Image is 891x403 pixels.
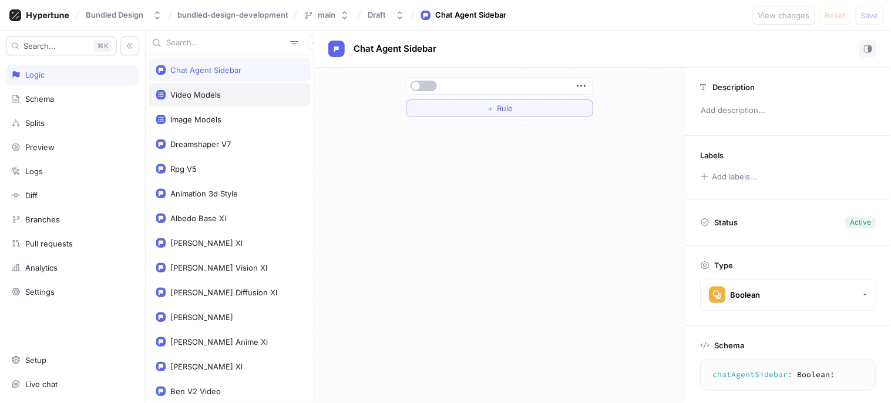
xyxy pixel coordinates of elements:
[170,65,241,75] div: Chat Agent Sidebar
[487,105,495,112] span: ＋
[170,115,221,124] div: Image Models
[81,5,167,25] button: Bundled Design
[363,5,409,25] button: Draft
[170,139,231,149] div: Dreamshaper V7
[25,287,55,297] div: Settings
[25,379,58,389] div: Live chat
[368,10,386,20] div: Draft
[170,189,238,198] div: Animation 3d Style
[25,70,45,79] div: Logic
[435,9,506,21] div: Chat Agent Sidebar
[25,118,45,128] div: Splits
[170,312,233,322] div: [PERSON_NAME]
[497,105,513,112] span: Rule
[820,6,851,25] button: Reset
[861,12,879,19] span: Save
[706,364,871,385] textarea: chatAgentSidebar: Boolean!
[170,263,267,272] div: [PERSON_NAME] Vision Xl
[170,238,243,248] div: [PERSON_NAME] Xl
[177,11,288,19] span: bundled-design-development
[25,239,73,248] div: Pull requests
[715,341,745,350] p: Schema
[25,142,55,152] div: Preview
[23,42,56,49] span: Search...
[696,101,881,121] p: Add description...
[850,217,872,228] div: Active
[318,10,335,20] div: main
[856,6,884,25] button: Save
[25,191,38,200] div: Diff
[166,37,285,49] input: Search...
[715,261,734,270] p: Type
[170,337,268,347] div: [PERSON_NAME] Anime Xl
[170,362,243,371] div: [PERSON_NAME] Xl
[170,90,221,99] div: Video Models
[715,214,738,231] p: Status
[6,36,117,55] button: Search...K
[731,290,761,300] div: Boolean
[713,82,755,92] p: Description
[25,215,60,224] div: Branches
[758,12,810,19] span: View changes
[701,151,724,160] p: Labels
[299,5,354,25] button: main
[170,214,226,223] div: Albedo Base Xl
[825,12,846,19] span: Reset
[25,166,43,176] div: Logs
[25,355,46,365] div: Setup
[697,169,761,184] button: Add labels...
[170,164,197,174] div: Rpg V5
[25,263,58,272] div: Analytics
[25,94,54,104] div: Schema
[170,387,221,396] div: Ben V2 Video
[170,288,277,297] div: [PERSON_NAME] Diffusion Xl
[753,6,815,25] button: View changes
[406,99,593,117] button: ＋Rule
[93,40,112,52] div: K
[354,44,436,54] span: Chat Agent Sidebar
[86,10,143,20] div: Bundled Design
[701,279,877,311] button: Boolean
